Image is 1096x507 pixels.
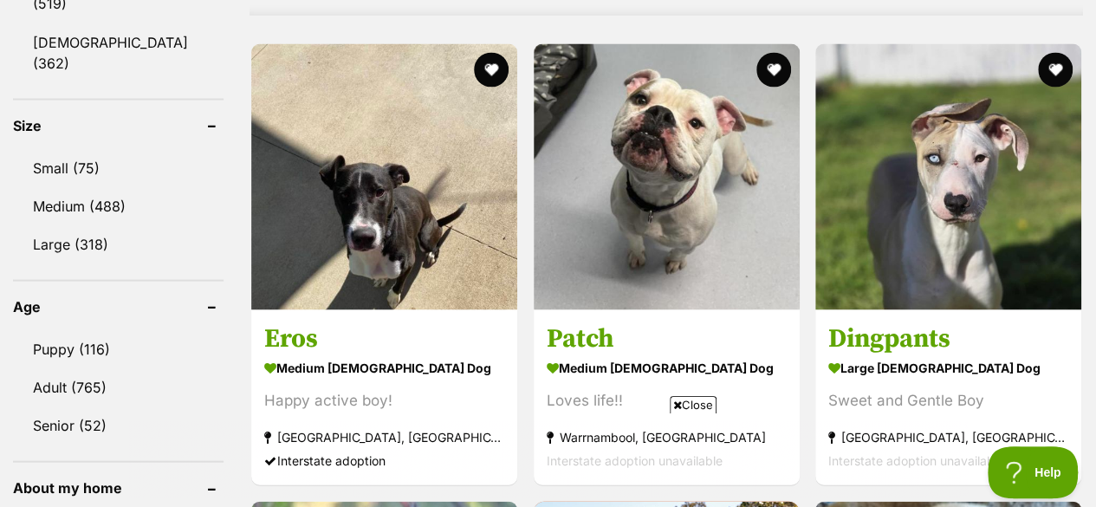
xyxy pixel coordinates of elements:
a: Eros medium [DEMOGRAPHIC_DATA] Dog Happy active boy! [GEOGRAPHIC_DATA], [GEOGRAPHIC_DATA] Interst... [251,309,517,484]
iframe: Help Scout Beacon - Open [988,446,1079,498]
strong: medium [DEMOGRAPHIC_DATA] Dog [264,354,504,380]
div: Happy active boy! [264,388,504,412]
strong: medium [DEMOGRAPHIC_DATA] Dog [547,354,787,380]
header: About my home [13,479,224,495]
img: Dingpants - Australian Bulldog x Bull Arab Dog [815,43,1081,309]
img: consumer-privacy-logo.png [2,2,16,16]
a: Medium (488) [13,187,224,224]
h3: Eros [264,322,504,354]
button: favourite [474,52,509,87]
a: Small (75) [13,149,224,185]
img: Eros - Border Collie Dog [251,43,517,309]
header: Age [13,298,224,314]
h3: Dingpants [828,322,1068,354]
img: Patch - Australian Bulldog [534,43,800,309]
span: Close [670,396,717,413]
a: Puppy (116) [13,330,224,367]
a: Adult (765) [13,368,224,405]
a: Large (318) [13,225,224,262]
header: Size [13,117,224,133]
iframe: Advertisement [128,420,969,498]
a: Senior (52) [13,406,224,443]
button: favourite [1038,52,1073,87]
h3: Patch [547,322,787,354]
a: Dingpants large [DEMOGRAPHIC_DATA] Dog Sweet and Gentle Boy [GEOGRAPHIC_DATA], [GEOGRAPHIC_DATA] ... [815,309,1081,484]
div: Sweet and Gentle Boy [828,388,1068,412]
a: Patch medium [DEMOGRAPHIC_DATA] Dog Loves life!! Warrnambool, [GEOGRAPHIC_DATA] Interstate adopti... [534,309,800,484]
a: [DEMOGRAPHIC_DATA] (362) [13,23,224,81]
div: Loves life!! [547,388,787,412]
button: favourite [756,52,790,87]
strong: large [DEMOGRAPHIC_DATA] Dog [828,354,1068,380]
